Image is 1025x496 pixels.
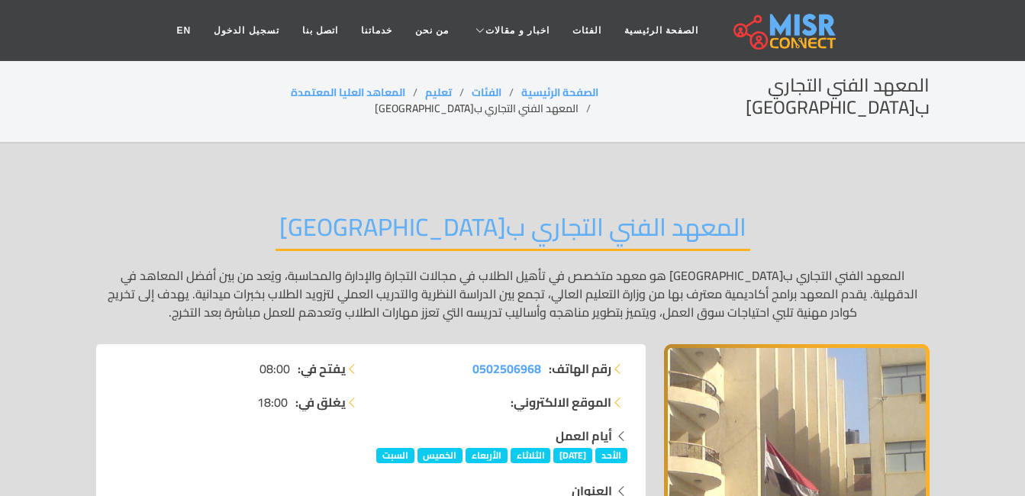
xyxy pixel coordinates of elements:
[511,448,551,463] span: الثلاثاء
[598,75,929,119] h2: المعهد الفني التجاري ب[GEOGRAPHIC_DATA]
[521,82,598,102] a: الصفحة الرئيسية
[472,359,541,378] a: 0502506968
[425,82,452,102] a: تعليم
[375,101,598,117] li: المعهد الفني التجاري ب[GEOGRAPHIC_DATA]
[276,212,750,251] h2: المعهد الفني التجاري ب[GEOGRAPHIC_DATA]
[472,82,501,102] a: الفئات
[96,266,930,321] p: المعهد الفني التجاري ب[GEOGRAPHIC_DATA] هو معهد متخصص في تأهيل الطلاب في مجالات التجارة والإدارة ...
[460,16,561,45] a: اخبار و مقالات
[556,424,612,447] strong: أيام العمل
[417,448,463,463] span: الخميس
[561,16,613,45] a: الفئات
[166,16,203,45] a: EN
[613,16,710,45] a: الصفحة الرئيسية
[298,359,346,378] strong: يفتح في:
[376,448,414,463] span: السبت
[259,359,290,378] span: 08:00
[511,393,611,411] strong: الموقع الالكتروني:
[733,11,836,50] img: main.misr_connect
[485,24,550,37] span: اخبار و مقالات
[472,357,541,380] span: 0502506968
[553,448,592,463] span: [DATE]
[295,393,346,411] strong: يغلق في:
[404,16,460,45] a: من نحن
[257,393,288,411] span: 18:00
[595,448,627,463] span: الأحد
[202,16,290,45] a: تسجيل الدخول
[350,16,404,45] a: خدماتنا
[466,448,508,463] span: الأربعاء
[549,359,611,378] strong: رقم الهاتف:
[291,82,405,102] a: المعاهد العليا المعتمدة
[291,16,350,45] a: اتصل بنا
